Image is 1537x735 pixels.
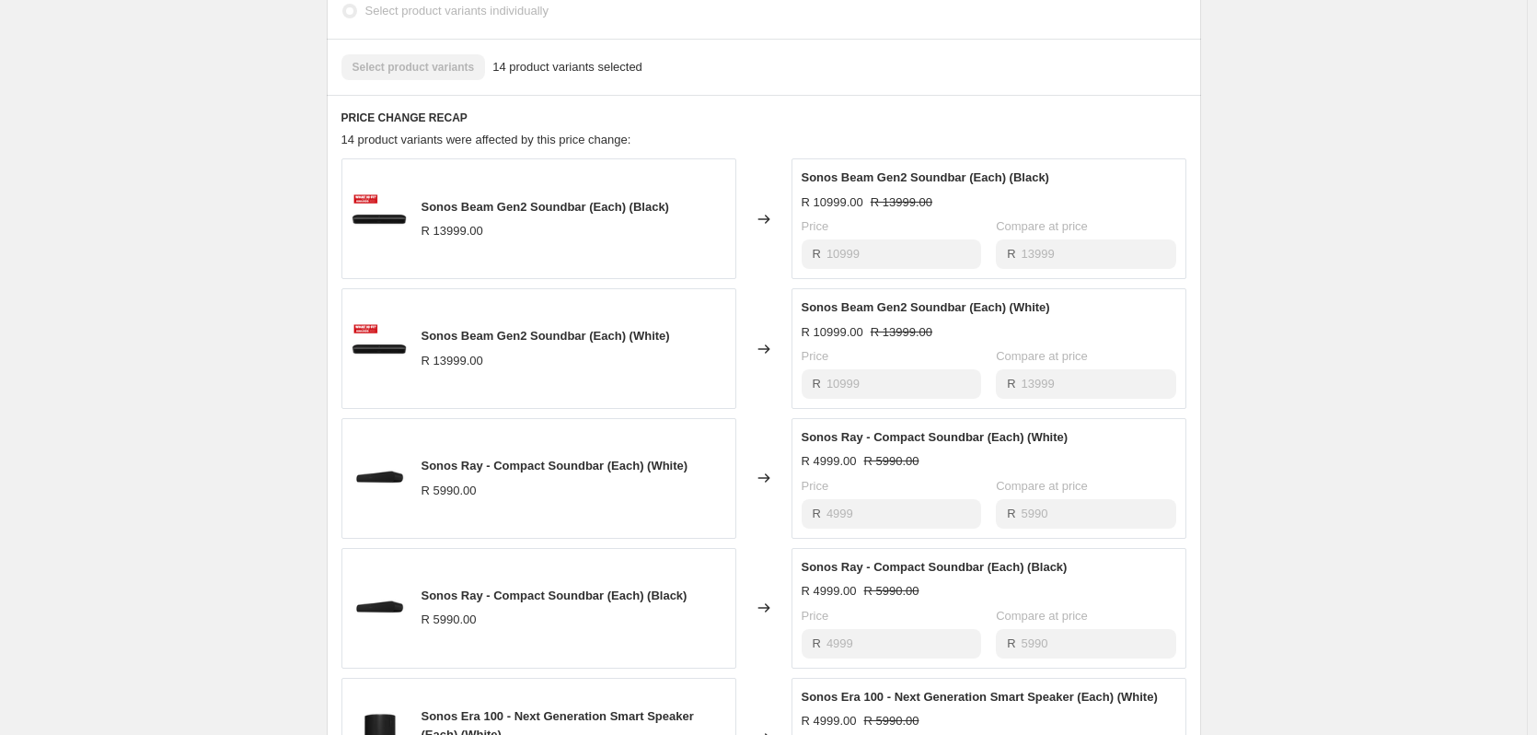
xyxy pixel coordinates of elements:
span: R [1007,507,1015,520]
span: Sonos Ray - Compact Soundbar (Each) (White) [422,459,688,472]
span: Price [802,219,829,233]
span: Sonos Beam Gen2 Soundbar (Each) (White) [802,300,1050,314]
span: Price [802,349,829,363]
span: Select product variants individually [365,4,549,17]
span: Sonos Beam Gen2 Soundbar (Each) (Black) [802,170,1049,184]
div: R 4999.00 [802,452,857,471]
span: Sonos Ray - Compact Soundbar (Each) (Black) [802,560,1068,574]
div: R 5990.00 [422,482,477,500]
strike: R 5990.00 [864,582,919,601]
span: Sonos Ray - Compact Soundbar (Each) (White) [802,430,1069,444]
img: 7_d44b835d-8b0a-4f02-95ed-26f8b4147a88_80x.png [352,321,407,377]
span: R [813,507,821,520]
div: R 4999.00 [802,582,857,601]
span: 14 product variants were affected by this price change: [341,133,631,146]
span: R [813,636,821,650]
div: R 13999.00 [422,222,483,240]
span: Compare at price [996,609,1088,623]
span: Compare at price [996,219,1088,233]
img: Sonos-Ray_80x.png [352,450,407,506]
span: Price [802,609,829,623]
strike: R 5990.00 [864,712,919,730]
span: R [1007,247,1015,261]
strike: R 13999.00 [871,193,932,212]
strike: R 13999.00 [871,323,932,342]
span: Sonos Beam Gen2 Soundbar (Each) (Black) [422,200,669,214]
span: 14 product variants selected [492,58,642,76]
span: Sonos Beam Gen2 Soundbar (Each) (White) [422,329,670,343]
h6: PRICE CHANGE RECAP [341,111,1186,125]
div: R 4999.00 [802,712,857,730]
span: Price [802,479,829,493]
div: R 10999.00 [802,323,863,342]
strike: R 5990.00 [864,452,919,471]
span: Compare at price [996,349,1088,363]
div: R 5990.00 [422,611,477,629]
span: R [1007,636,1015,650]
span: R [813,247,821,261]
div: R 10999.00 [802,193,863,212]
img: Sonos-Ray_80x.png [352,580,407,636]
span: Compare at price [996,479,1088,493]
span: R [1007,377,1015,391]
span: R [813,377,821,391]
span: Sonos Ray - Compact Soundbar (Each) (Black) [422,589,688,602]
img: 7_d44b835d-8b0a-4f02-95ed-26f8b4147a88_80x.png [352,192,407,247]
span: Sonos Era 100 - Next Generation Smart Speaker (Each) (White) [802,690,1158,704]
div: R 13999.00 [422,352,483,370]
